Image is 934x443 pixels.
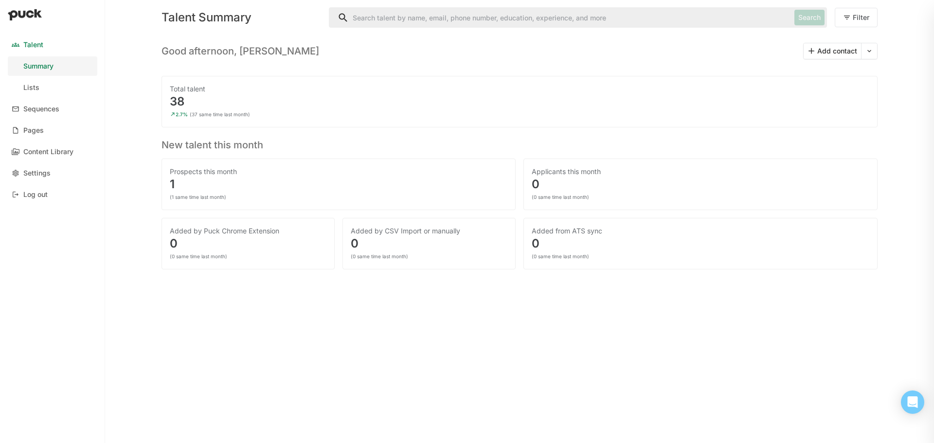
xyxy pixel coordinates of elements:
[532,226,869,236] div: Added from ATS sync
[162,12,321,23] div: Talent Summary
[532,253,589,259] div: (0 same time last month)
[23,148,73,156] div: Content Library
[170,253,227,259] div: (0 same time last month)
[8,121,97,140] a: Pages
[351,238,507,249] div: 0
[170,178,507,190] div: 1
[23,84,39,92] div: Lists
[901,390,924,414] div: Open Intercom Messenger
[532,238,869,249] div: 0
[8,142,97,161] a: Content Library
[351,226,507,236] div: Added by CSV Import or manually
[532,167,869,177] div: Applicants this month
[170,194,226,200] div: (1 same time last month)
[23,62,54,71] div: Summary
[8,56,97,76] a: Summary
[162,135,878,151] h3: New talent this month
[170,96,869,107] div: 38
[23,191,48,199] div: Log out
[170,226,326,236] div: Added by Puck Chrome Extension
[8,163,97,183] a: Settings
[170,84,869,94] div: Total talent
[162,45,319,57] h3: Good afternoon, [PERSON_NAME]
[23,105,59,113] div: Sequences
[532,194,589,200] div: (0 same time last month)
[190,111,250,117] div: (37 same time last month)
[8,99,97,119] a: Sequences
[170,167,507,177] div: Prospects this month
[176,111,188,117] div: 2.7%
[329,8,790,27] input: Search
[170,238,326,249] div: 0
[351,253,408,259] div: (0 same time last month)
[8,78,97,97] a: Lists
[804,43,861,59] button: Add contact
[8,35,97,54] a: Talent
[835,8,878,27] button: Filter
[532,178,869,190] div: 0
[23,169,51,177] div: Settings
[23,41,43,49] div: Talent
[23,126,44,135] div: Pages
